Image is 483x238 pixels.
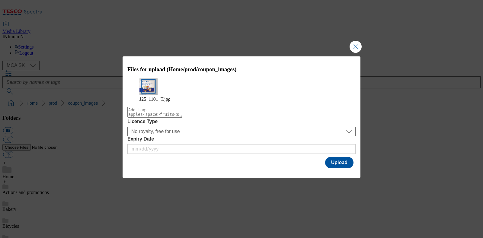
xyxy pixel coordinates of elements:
h3: Files for upload (Home/prod/coupon_images) [127,66,356,73]
figcaption: J25_1101_T.jpg [139,97,344,102]
label: Licence Type [127,119,356,124]
div: Modal [123,56,360,178]
button: Close Modal [350,41,362,53]
img: preview [139,78,158,95]
button: Upload [325,157,353,168]
label: Expiry Date [127,136,356,142]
